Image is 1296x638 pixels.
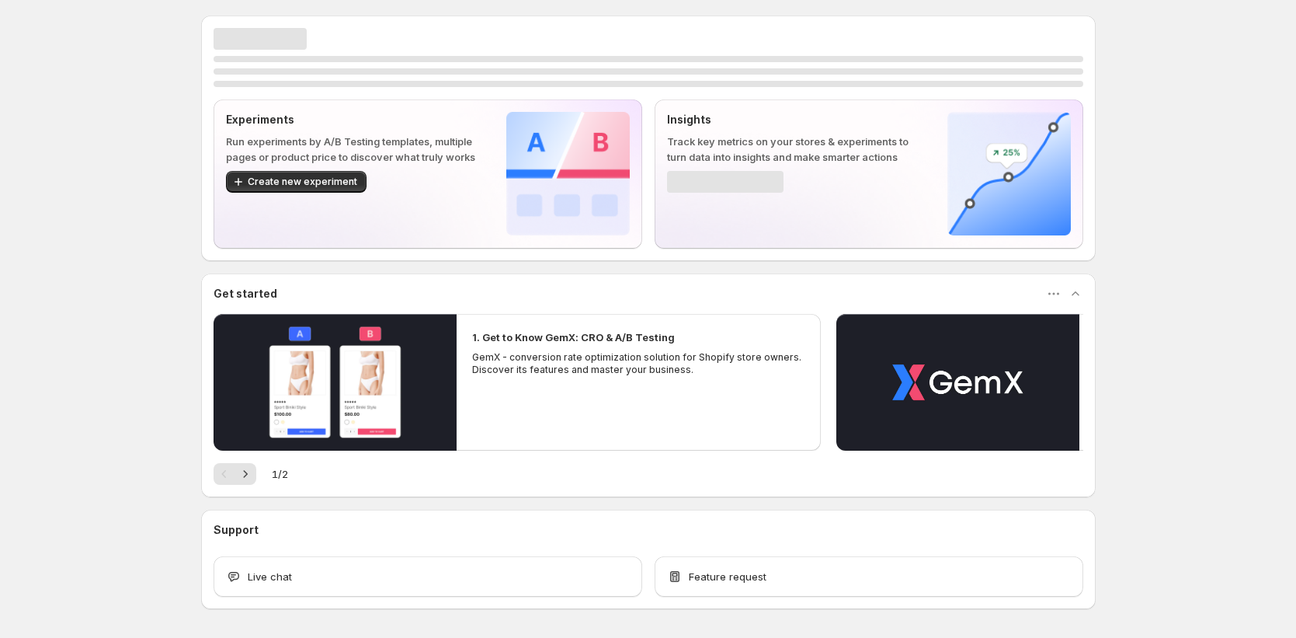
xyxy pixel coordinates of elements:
span: Create new experiment [248,176,357,188]
button: Next [235,463,256,485]
h2: 1. Get to Know GemX: CRO & A/B Testing [472,329,675,345]
p: Run experiments by A/B Testing templates, multiple pages or product price to discover what truly ... [226,134,481,165]
span: Live chat [248,569,292,584]
h3: Get started [214,286,277,302]
p: Experiments [226,112,481,127]
h3: Support [214,522,259,538]
p: Insights [667,112,922,127]
span: 1 / 2 [272,466,288,482]
button: Create new experiment [226,171,367,193]
button: Play video [214,314,457,451]
img: Experiments [506,112,630,235]
img: Insights [947,112,1071,235]
p: GemX - conversion rate optimization solution for Shopify store owners. Discover its features and ... [472,351,806,376]
span: Feature request [689,569,766,584]
p: Track key metrics on your stores & experiments to turn data into insights and make smarter actions [667,134,922,165]
button: Play video [836,314,1079,451]
nav: Pagination [214,463,256,485]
